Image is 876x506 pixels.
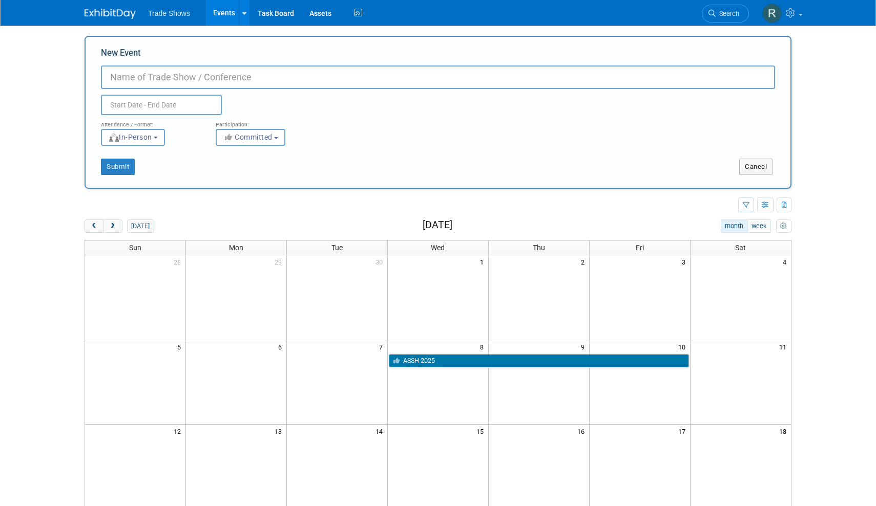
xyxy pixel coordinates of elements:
[389,354,689,367] a: ASSH 2025
[580,340,589,353] span: 9
[101,47,141,63] label: New Event
[277,340,286,353] span: 6
[85,9,136,19] img: ExhibitDay
[173,255,185,268] span: 28
[127,219,154,233] button: [DATE]
[677,425,690,437] span: 17
[747,219,771,233] button: week
[129,244,141,252] span: Sun
[677,340,690,353] span: 10
[735,244,746,252] span: Sat
[479,340,488,353] span: 8
[331,244,343,252] span: Tue
[778,340,791,353] span: 11
[274,425,286,437] span: 13
[431,244,445,252] span: Wed
[739,159,773,175] button: Cancel
[108,133,152,141] span: In-Person
[103,219,122,233] button: next
[576,425,589,437] span: 16
[475,425,488,437] span: 15
[533,244,545,252] span: Thu
[776,219,791,233] button: myCustomButton
[101,159,135,175] button: Submit
[636,244,644,252] span: Fri
[762,4,782,23] img: Rachel Murphy
[681,255,690,268] span: 3
[101,129,165,146] button: In-Person
[85,219,103,233] button: prev
[223,133,273,141] span: Committed
[274,255,286,268] span: 29
[148,9,190,17] span: Trade Shows
[101,65,775,89] input: Name of Trade Show / Conference
[101,115,200,128] div: Attendance / Format:
[702,5,749,23] a: Search
[374,255,387,268] span: 30
[176,340,185,353] span: 5
[716,10,739,17] span: Search
[173,425,185,437] span: 12
[778,425,791,437] span: 18
[780,223,787,230] i: Personalize Calendar
[479,255,488,268] span: 1
[782,255,791,268] span: 4
[374,425,387,437] span: 14
[216,115,315,128] div: Participation:
[580,255,589,268] span: 2
[229,244,243,252] span: Mon
[721,219,748,233] button: month
[216,129,285,146] button: Committed
[423,219,452,231] h2: [DATE]
[378,340,387,353] span: 7
[101,95,222,115] input: Start Date - End Date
